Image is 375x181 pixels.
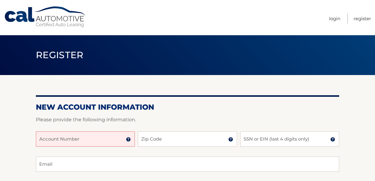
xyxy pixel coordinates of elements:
[4,6,87,28] a: Cal Automotive
[36,49,84,61] span: Register
[240,131,339,147] input: SSN or EIN (last 4 digits only)
[126,137,131,142] img: tooltip.svg
[36,131,135,147] input: Account Number
[329,13,340,24] a: Login
[228,137,233,142] img: tooltip.svg
[354,13,371,24] a: Register
[36,156,339,172] input: Email
[138,131,237,147] input: Zip Code
[36,115,339,124] p: Please provide the following information.
[36,103,339,112] h2: New Account Information
[330,137,335,142] img: tooltip.svg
